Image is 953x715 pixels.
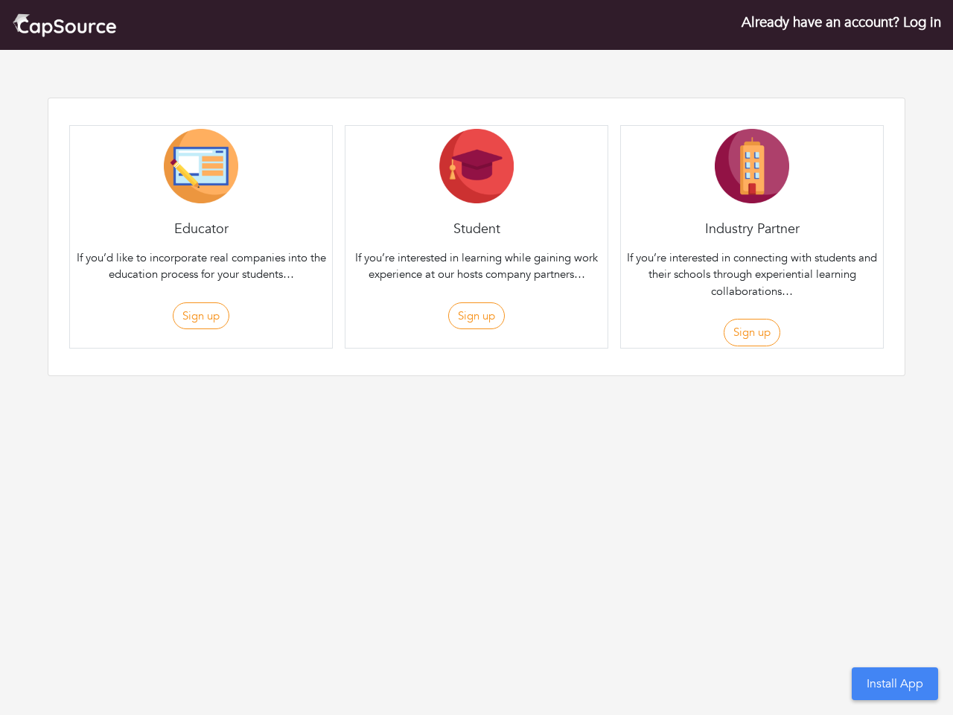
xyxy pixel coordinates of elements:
[70,221,332,238] h4: Educator
[173,302,229,330] button: Sign up
[742,13,941,32] a: Already have an account? Log in
[715,129,789,203] img: Company-Icon-7f8a26afd1715722aa5ae9dc11300c11ceeb4d32eda0db0d61c21d11b95ecac6.png
[12,12,117,38] img: cap_logo.png
[724,319,780,346] button: Sign up
[348,250,605,283] p: If you’re interested in learning while gaining work experience at our hosts company partners…
[439,129,514,203] img: Student-Icon-6b6867cbad302adf8029cb3ecf392088beec6a544309a027beb5b4b4576828a8.png
[852,667,938,700] button: Install App
[164,129,238,203] img: Educator-Icon-31d5a1e457ca3f5474c6b92ab10a5d5101c9f8fbafba7b88091835f1a8db102f.png
[448,302,505,330] button: Sign up
[345,221,608,238] h4: Student
[73,250,329,283] p: If you’d like to incorporate real companies into the education process for your students…
[624,250,880,300] p: If you’re interested in connecting with students and their schools through experiential learning ...
[621,221,883,238] h4: Industry Partner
